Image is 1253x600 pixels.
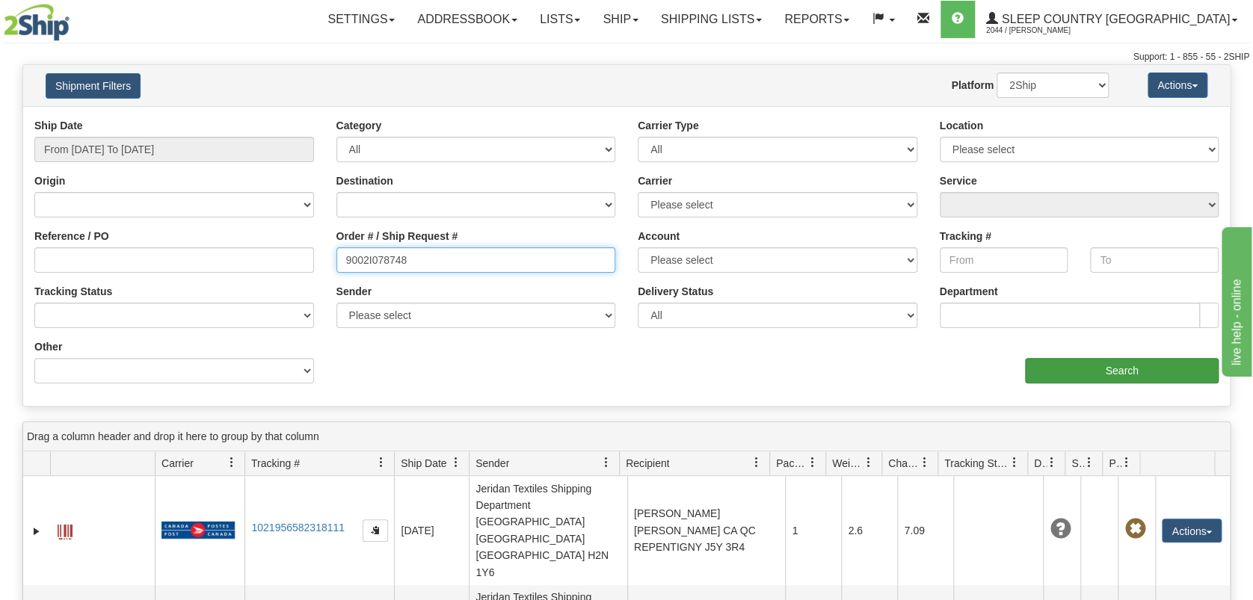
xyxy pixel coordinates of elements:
label: Category [336,118,382,133]
a: Sleep Country [GEOGRAPHIC_DATA] 2044 / [PERSON_NAME] [975,1,1249,38]
div: live help - online [11,9,138,27]
input: To [1090,247,1219,273]
a: 1021956582318111 [251,522,345,533]
button: Copy to clipboard [363,519,388,542]
span: Sender [475,456,509,471]
div: grid grouping header [23,422,1230,451]
label: Reference / PO [34,229,109,244]
label: Delivery Status [638,284,713,299]
button: Shipment Filters [46,73,141,99]
span: Ship Date [401,456,446,471]
input: Search [1025,358,1219,383]
a: Pickup Status filter column settings [1114,450,1139,475]
span: Pickup Status [1109,456,1121,471]
a: Tracking Status filter column settings [1002,450,1027,475]
label: Carrier [638,173,672,188]
span: Recipient [626,456,669,471]
a: Shipping lists [650,1,773,38]
a: Label [58,518,73,542]
span: 2044 / [PERSON_NAME] [986,23,1098,38]
td: 1 [785,476,841,585]
label: Order # / Ship Request # [336,229,458,244]
a: Addressbook [406,1,529,38]
iframe: chat widget [1219,223,1252,376]
span: Tracking # [251,456,300,471]
span: Tracking Status [944,456,1009,471]
a: Packages filter column settings [800,450,825,475]
span: Charge [888,456,920,471]
a: Shipment Issues filter column settings [1077,450,1102,475]
td: Jeridan Textiles Shipping Department [GEOGRAPHIC_DATA] [GEOGRAPHIC_DATA] [GEOGRAPHIC_DATA] H2N 1Y6 [469,476,627,585]
label: Sender [336,284,372,299]
td: 7.09 [897,476,953,585]
a: Lists [529,1,591,38]
button: Actions [1162,519,1222,542]
div: Support: 1 - 855 - 55 - 2SHIP [4,51,1249,64]
span: Unknown [1050,519,1071,539]
a: Settings [316,1,406,38]
label: Other [34,339,62,354]
a: Delivery Status filter column settings [1039,450,1065,475]
a: Tracking # filter column settings [369,450,394,475]
span: Pickup Not Assigned [1124,519,1145,539]
span: Delivery Status [1034,456,1047,471]
a: Expand [29,524,44,539]
button: Actions [1148,72,1207,98]
a: Charge filter column settings [912,450,938,475]
span: Shipment Issues [1071,456,1084,471]
label: Ship Date [34,118,83,133]
a: Ship [591,1,649,38]
span: Packages [776,456,807,471]
span: Sleep Country [GEOGRAPHIC_DATA] [998,13,1230,25]
a: Carrier filter column settings [219,450,244,475]
label: Department [940,284,998,299]
a: Recipient filter column settings [744,450,769,475]
span: Carrier [161,456,194,471]
label: Carrier Type [638,118,698,133]
label: Account [638,229,680,244]
label: Location [940,118,983,133]
a: Sender filter column settings [594,450,619,475]
input: From [940,247,1068,273]
img: logo2044.jpg [4,4,70,41]
span: Weight [832,456,863,471]
a: Weight filter column settings [856,450,881,475]
label: Service [940,173,977,188]
td: [PERSON_NAME] [PERSON_NAME] CA QC REPENTIGNY J5Y 3R4 [627,476,786,585]
label: Platform [951,78,994,93]
td: [DATE] [394,476,469,585]
a: Ship Date filter column settings [443,450,469,475]
label: Origin [34,173,65,188]
td: 2.6 [841,476,897,585]
label: Tracking Status [34,284,112,299]
label: Destination [336,173,393,188]
a: Reports [773,1,861,38]
img: 20 - Canada Post [161,521,235,539]
label: Tracking # [940,229,991,244]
